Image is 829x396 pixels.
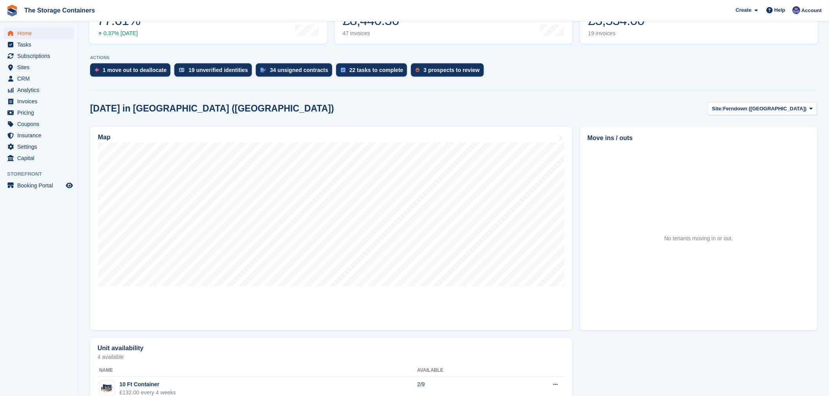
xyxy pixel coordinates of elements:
[349,67,404,73] div: 22 tasks to complete
[98,345,143,352] h2: Unit availability
[261,68,266,72] img: contract_signature_icon-13c848040528278c33f63329250d36e43548de30e8caae1d1a13099fd9432cc5.svg
[90,55,817,60] p: ACTIONS
[17,153,64,164] span: Capital
[119,380,176,389] div: 10 Ft Container
[588,133,810,143] h2: Move ins / outs
[4,50,74,61] a: menu
[664,234,733,243] div: No tenants moving in or out.
[416,68,420,72] img: prospect-51fa495bee0391a8d652442698ab0144808aea92771e9ea1ae160a38d050c398.svg
[17,96,64,107] span: Invoices
[4,28,74,39] a: menu
[7,170,78,178] span: Storefront
[17,39,64,50] span: Tasks
[188,67,248,73] div: 19 unverified identities
[17,107,64,118] span: Pricing
[90,127,572,330] a: Map
[588,30,644,37] div: 19 invoices
[4,153,74,164] a: menu
[17,141,64,152] span: Settings
[802,7,822,14] span: Account
[95,68,99,72] img: move_outs_to_deallocate_icon-f764333ba52eb49d3ac5e1228854f67142a1ed5810a6f6cc68b1a99e826820c5.svg
[336,63,411,81] a: 22 tasks to complete
[103,67,167,73] div: 1 move out to deallocate
[4,107,74,118] a: menu
[712,105,723,113] span: Site:
[793,6,800,14] img: Dan Excell
[270,67,328,73] div: 34 unsigned contracts
[4,73,74,84] a: menu
[97,30,140,37] div: 0.37% [DATE]
[17,62,64,73] span: Sites
[98,364,417,377] th: Name
[343,30,401,37] div: 47 invoices
[4,85,74,95] a: menu
[21,4,98,17] a: The Storage Containers
[17,130,64,141] span: Insurance
[98,354,565,360] p: 4 available
[723,105,807,113] span: Ferndown ([GEOGRAPHIC_DATA])
[17,73,64,84] span: CRM
[4,96,74,107] a: menu
[90,103,334,114] h2: [DATE] in [GEOGRAPHIC_DATA] ([GEOGRAPHIC_DATA])
[4,180,74,191] a: menu
[708,102,817,115] button: Site: Ferndown ([GEOGRAPHIC_DATA])
[4,119,74,130] a: menu
[256,63,336,81] a: 34 unsigned contracts
[179,68,185,72] img: verify_identity-adf6edd0f0f0b5bbfe63781bf79b02c33cf7c696d77639b501bdc392416b5a36.svg
[17,85,64,95] span: Analytics
[6,5,18,16] img: stora-icon-8386f47178a22dfd0bd8f6a31ec36ba5ce8667c1dd55bd0f319d3a0aa187defe.svg
[100,383,114,394] img: 10-ft-container.jpg
[17,180,64,191] span: Booking Portal
[65,181,74,190] a: Preview store
[98,134,110,141] h2: Map
[424,67,480,73] div: 3 prospects to review
[174,63,256,81] a: 19 unverified identities
[4,130,74,141] a: menu
[775,6,786,14] span: Help
[90,63,174,81] a: 1 move out to deallocate
[4,62,74,73] a: menu
[736,6,751,14] span: Create
[4,141,74,152] a: menu
[17,28,64,39] span: Home
[17,50,64,61] span: Subscriptions
[411,63,487,81] a: 3 prospects to review
[17,119,64,130] span: Coupons
[341,68,346,72] img: task-75834270c22a3079a89374b754ae025e5fb1db73e45f91037f5363f120a921f8.svg
[4,39,74,50] a: menu
[417,364,508,377] th: Available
